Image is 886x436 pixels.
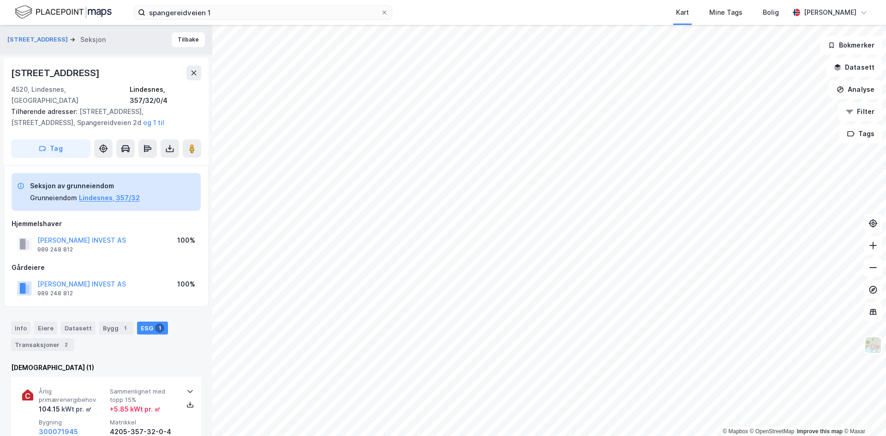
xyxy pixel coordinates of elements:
[11,108,79,115] span: Tilhørende adresser:
[838,102,882,121] button: Filter
[177,235,195,246] div: 100%
[99,322,133,334] div: Bygg
[676,7,689,18] div: Kart
[39,388,106,404] span: Årlig primærenergibehov
[840,392,886,436] iframe: Chat Widget
[829,80,882,99] button: Analyse
[12,218,201,229] div: Hjemmelshaver
[37,290,73,297] div: 989 248 812
[804,7,856,18] div: [PERSON_NAME]
[763,7,779,18] div: Bolig
[30,180,140,191] div: Seksjon av grunneiendom
[60,404,92,415] div: kWt pr. ㎡
[130,84,201,106] div: Lindesnes, 357/32/0/4
[750,428,795,435] a: OpenStreetMap
[864,336,882,354] img: Z
[11,84,130,106] div: 4520, Lindesnes, [GEOGRAPHIC_DATA]
[61,322,96,334] div: Datasett
[37,246,73,253] div: 989 248 812
[120,323,130,333] div: 1
[110,404,161,415] div: + 5.85 kWt pr. ㎡
[709,7,742,18] div: Mine Tags
[177,279,195,290] div: 100%
[80,34,106,45] div: Seksjon
[11,66,102,80] div: [STREET_ADDRESS]
[155,323,164,333] div: 1
[7,35,70,44] button: [STREET_ADDRESS]
[12,262,201,273] div: Gårdeiere
[723,428,748,435] a: Mapbox
[30,192,77,203] div: Grunneiendom
[11,106,194,128] div: [STREET_ADDRESS], [STREET_ADDRESS], Spangereidveien 2d
[145,6,381,19] input: Søk på adresse, matrikkel, gårdeiere, leietakere eller personer
[15,4,112,20] img: logo.f888ab2527a4732fd821a326f86c7f29.svg
[39,404,92,415] div: 104.15
[11,139,90,158] button: Tag
[11,322,30,334] div: Info
[34,322,57,334] div: Eiere
[39,418,106,426] span: Bygning
[172,32,205,47] button: Tilbake
[839,125,882,143] button: Tags
[137,322,168,334] div: ESG
[820,36,882,54] button: Bokmerker
[61,340,71,349] div: 2
[11,362,201,373] div: [DEMOGRAPHIC_DATA] (1)
[110,418,177,426] span: Matrikkel
[840,392,886,436] div: Kontrollprogram for chat
[826,58,882,77] button: Datasett
[79,192,140,203] button: Lindesnes, 357/32
[110,388,177,404] span: Sammenlignet med topp 15%
[797,428,843,435] a: Improve this map
[11,338,74,351] div: Transaksjoner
